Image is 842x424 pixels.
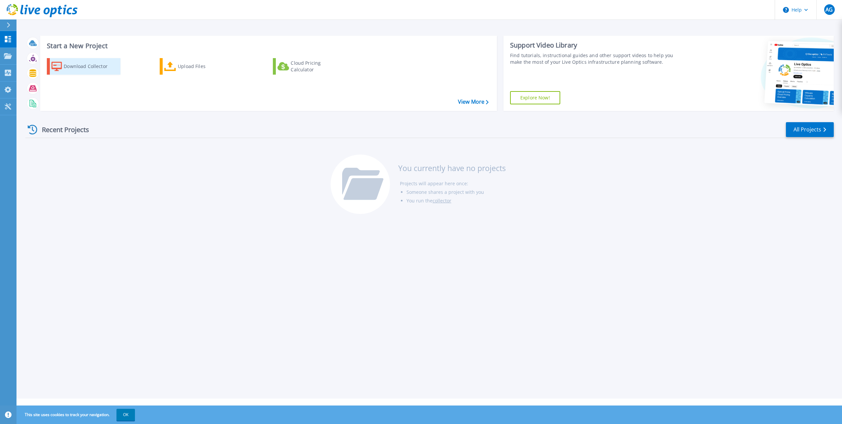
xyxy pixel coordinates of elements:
[510,91,560,104] a: Explore Now!
[178,60,231,73] div: Upload Files
[291,60,343,73] div: Cloud Pricing Calculator
[47,42,488,50] h3: Start a New Project
[398,164,506,172] h3: You currently have no projects
[786,122,834,137] a: All Projects
[406,188,506,196] li: Someone shares a project with you
[433,197,451,204] a: collector
[116,409,135,421] button: OK
[47,58,120,75] a: Download Collector
[18,409,135,421] span: This site uses cookies to track your navigation.
[826,7,833,12] span: AG
[64,60,116,73] div: Download Collector
[510,41,681,50] div: Support Video Library
[406,196,506,205] li: You run the
[273,58,346,75] a: Cloud Pricing Calculator
[458,99,489,105] a: View More
[25,122,98,138] div: Recent Projects
[510,52,681,65] div: Find tutorials, instructional guides and other support videos to help you make the most of your L...
[160,58,233,75] a: Upload Files
[400,179,506,188] li: Projects will appear here once:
